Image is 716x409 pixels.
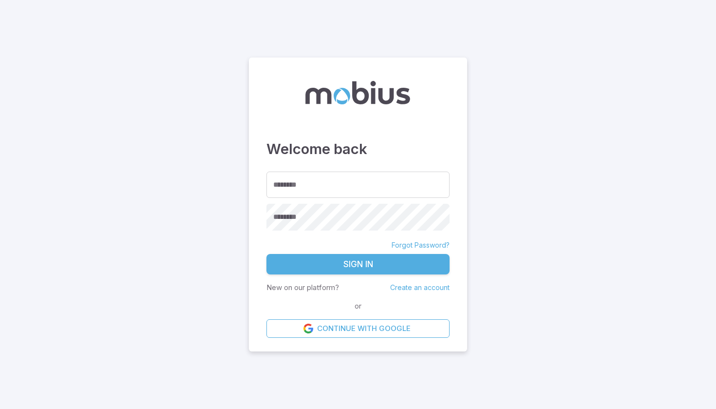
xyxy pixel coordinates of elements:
h3: Welcome back [266,138,450,160]
button: Sign In [266,254,450,274]
span: or [352,301,364,312]
p: New on our platform? [266,282,339,293]
a: Forgot Password? [392,240,450,250]
a: Create an account [390,283,450,292]
a: Continue with Google [266,319,450,338]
